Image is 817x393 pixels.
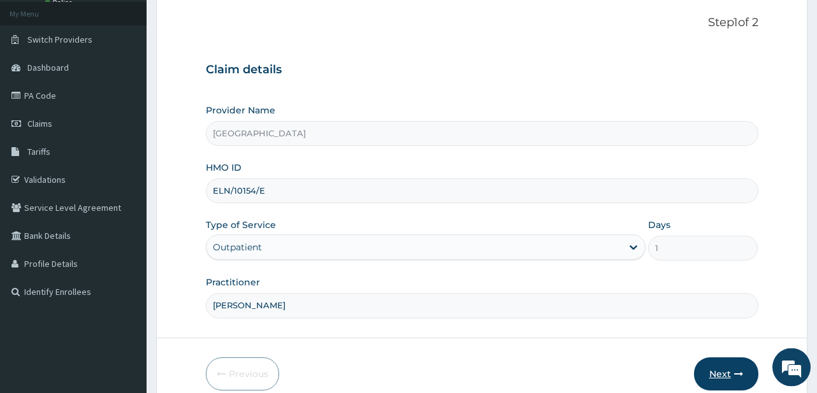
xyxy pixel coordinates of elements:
[209,6,240,37] div: Minimize live chat window
[206,104,275,117] label: Provider Name
[27,34,92,45] span: Switch Providers
[213,241,262,254] div: Outpatient
[206,218,276,231] label: Type of Service
[206,357,279,390] button: Previous
[74,116,176,245] span: We're online!
[206,178,758,203] input: Enter HMO ID
[27,62,69,73] span: Dashboard
[694,357,758,390] button: Next
[206,63,758,77] h3: Claim details
[27,146,50,157] span: Tariffs
[206,161,242,174] label: HMO ID
[24,64,52,96] img: d_794563401_company_1708531726252_794563401
[648,218,670,231] label: Days
[66,71,214,88] div: Chat with us now
[206,293,758,318] input: Enter Name
[206,276,260,289] label: Practitioner
[6,259,243,304] textarea: Type your message and hit 'Enter'
[206,16,758,30] p: Step 1 of 2
[27,118,52,129] span: Claims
